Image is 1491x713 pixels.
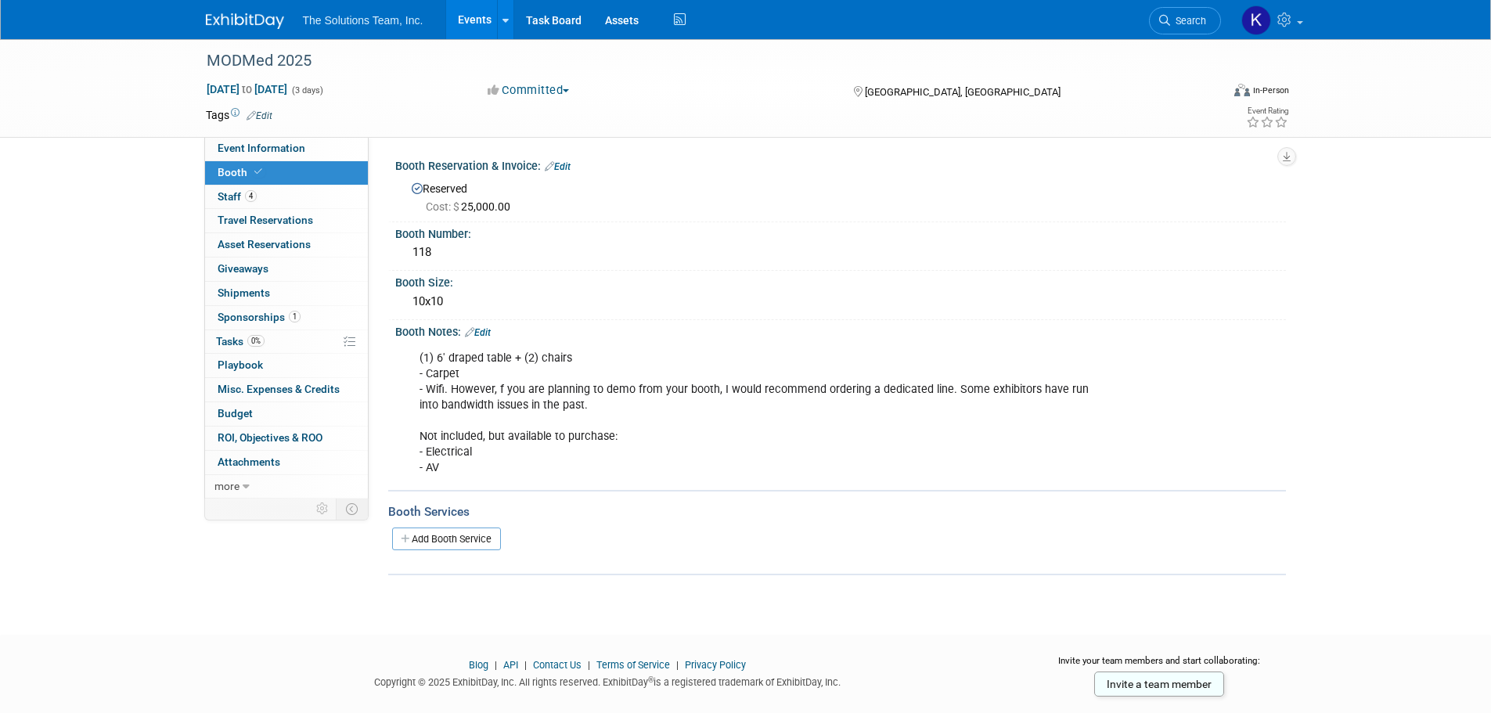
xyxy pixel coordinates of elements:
a: Terms of Service [596,659,670,671]
span: Search [1170,15,1206,27]
span: | [491,659,501,671]
div: Booth Reservation & Invoice: [395,154,1286,175]
a: Event Information [205,137,368,160]
span: (3 days) [290,85,323,95]
div: In-Person [1252,85,1289,96]
a: API [503,659,518,671]
span: | [520,659,531,671]
a: Booth [205,161,368,185]
div: Booth Services [388,503,1286,520]
a: Budget [205,402,368,426]
div: (1) 6' draped table + (2) chairs - Carpet - Wifi. However, f you are planning to demo from your b... [409,343,1114,484]
span: | [584,659,594,671]
a: Sponsorships1 [205,306,368,329]
span: [DATE] [DATE] [206,82,288,96]
a: Playbook [205,354,368,377]
a: Contact Us [533,659,582,671]
span: Staff [218,190,257,203]
span: Shipments [218,286,270,299]
span: Cost: $ [426,200,461,213]
a: more [205,475,368,499]
a: Attachments [205,451,368,474]
div: 118 [407,240,1274,265]
td: Tags [206,107,272,123]
td: Toggle Event Tabs [336,499,368,519]
img: ExhibitDay [206,13,284,29]
div: Invite your team members and start collaborating: [1033,654,1286,678]
a: Travel Reservations [205,209,368,232]
i: Booth reservation complete [254,167,262,176]
span: Asset Reservations [218,238,311,250]
span: 25,000.00 [426,200,517,213]
div: Event Format [1129,81,1290,105]
a: Search [1149,7,1221,34]
span: [GEOGRAPHIC_DATA], [GEOGRAPHIC_DATA] [865,86,1061,98]
div: Booth Notes: [395,320,1286,340]
img: Kaelon Harris [1241,5,1271,35]
span: Sponsorships [218,311,301,323]
span: more [214,480,239,492]
span: to [239,83,254,95]
sup: ® [648,675,654,684]
img: Format-Inperson.png [1234,84,1250,96]
a: Misc. Expenses & Credits [205,378,368,402]
a: Blog [469,659,488,671]
span: Travel Reservations [218,214,313,226]
td: Personalize Event Tab Strip [309,499,337,519]
div: MODMed 2025 [201,47,1197,75]
a: Giveaways [205,257,368,281]
div: Booth Number: [395,222,1286,242]
a: Edit [247,110,272,121]
a: Invite a team member [1094,672,1224,697]
span: 1 [289,311,301,322]
span: 4 [245,190,257,202]
span: ROI, Objectives & ROO [218,431,322,444]
a: ROI, Objectives & ROO [205,427,368,450]
span: 0% [247,335,265,347]
div: Reserved [407,177,1274,214]
span: Booth [218,166,265,178]
span: The Solutions Team, Inc. [303,14,423,27]
span: Playbook [218,358,263,371]
span: Tasks [216,335,265,347]
span: Misc. Expenses & Credits [218,383,340,395]
a: Tasks0% [205,330,368,354]
a: Add Booth Service [392,528,501,550]
span: Attachments [218,456,280,468]
span: Event Information [218,142,305,154]
a: Edit [545,161,571,172]
button: Committed [482,82,575,99]
a: Staff4 [205,185,368,209]
a: Asset Reservations [205,233,368,257]
span: Budget [218,407,253,420]
a: Shipments [205,282,368,305]
div: Booth Size: [395,271,1286,290]
a: Edit [465,327,491,338]
span: | [672,659,682,671]
span: Giveaways [218,262,268,275]
div: 10x10 [407,290,1274,314]
div: Copyright © 2025 ExhibitDay, Inc. All rights reserved. ExhibitDay is a registered trademark of Ex... [206,672,1010,690]
a: Privacy Policy [685,659,746,671]
div: Event Rating [1246,107,1288,115]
